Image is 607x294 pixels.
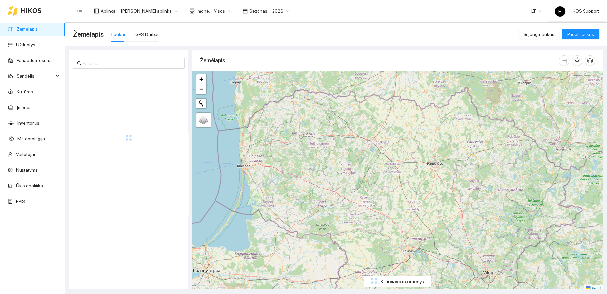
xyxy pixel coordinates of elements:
span: Sandėlis [17,70,54,83]
span: LT [531,6,542,16]
span: Žemėlapis [73,29,104,39]
button: menu-fold [73,5,86,18]
span: Pridėti laukus [567,31,594,38]
button: column-width [559,55,569,66]
a: Layers [196,113,211,127]
a: Leaflet [586,286,601,290]
span: column-width [559,58,569,63]
button: Pridėti laukus [562,29,599,39]
span: layout [94,8,99,14]
a: Užduotys [16,42,35,47]
span: Visos [214,6,231,16]
a: Įmonės [17,105,32,110]
a: Inventorius [17,120,39,126]
a: Vartotojai [16,152,35,157]
button: Sujungti laukus [518,29,559,39]
span: 2026 [272,6,289,16]
span: HIKOS Support [555,8,599,14]
span: calendar [243,8,248,14]
div: Žemėlapis [200,51,559,70]
span: Aplinka : [101,8,117,15]
span: H [558,6,562,17]
span: Sujungti laukus [523,31,554,38]
div: Laukai [111,31,125,38]
a: Nustatymai [16,167,39,173]
span: + [199,75,203,83]
a: Zoom in [196,74,206,84]
span: Edgaro Sudeikio aplinka [121,6,178,16]
span: Įmonė : [196,8,210,15]
input: Paieška [83,60,181,67]
a: Meteorologija [17,136,45,141]
a: Ūkio analitika [16,183,43,188]
span: Sezonas : [249,8,268,15]
a: Sujungti laukus [518,32,559,37]
div: GPS Darbai [135,31,158,38]
a: PPIS [16,199,25,204]
span: search [77,61,81,66]
a: Žemėlapis [17,26,38,32]
span: menu-fold [77,8,82,14]
a: Pridėti laukus [562,32,599,37]
a: Kultūros [17,89,33,94]
a: Zoom out [196,84,206,94]
span: shop [189,8,195,14]
a: Panaudoti resursai [17,58,54,63]
span: Kraunami duomenys... [380,278,428,285]
span: − [199,85,203,93]
button: Initiate a new search [196,99,206,108]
